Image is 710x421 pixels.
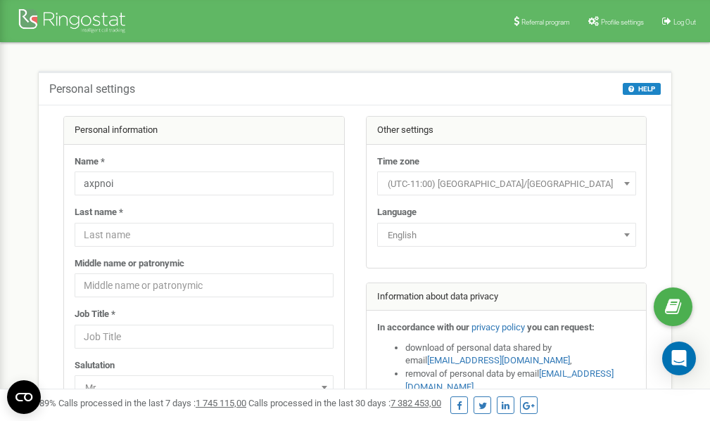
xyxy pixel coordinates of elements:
[75,206,123,219] label: Last name *
[382,226,631,245] span: English
[75,171,334,195] input: Name
[248,398,441,408] span: Calls processed in the last 30 days :
[75,308,115,321] label: Job Title *
[662,342,696,375] div: Open Intercom Messenger
[427,355,570,365] a: [EMAIL_ADDRESS][DOMAIN_NAME]
[75,273,334,297] input: Middle name or patronymic
[367,283,647,311] div: Information about data privacy
[75,257,184,271] label: Middle name or patronymic
[75,325,334,349] input: Job Title
[7,380,41,414] button: Open CMP widget
[64,117,344,145] div: Personal information
[49,83,135,96] h5: Personal settings
[377,171,636,195] span: (UTC-11:00) Pacific/Midway
[601,18,644,26] span: Profile settings
[673,18,696,26] span: Log Out
[75,223,334,247] input: Last name
[80,378,329,398] span: Mr.
[471,322,525,332] a: privacy policy
[405,368,636,394] li: removal of personal data by email ,
[377,223,636,247] span: English
[377,155,419,169] label: Time zone
[382,174,631,194] span: (UTC-11:00) Pacific/Midway
[405,342,636,368] li: download of personal data shared by email ,
[58,398,246,408] span: Calls processed in the last 7 days :
[377,322,469,332] strong: In accordance with our
[196,398,246,408] u: 1 745 115,00
[527,322,595,332] strong: you can request:
[623,83,661,95] button: HELP
[75,155,105,169] label: Name *
[391,398,441,408] u: 7 382 453,00
[377,206,417,219] label: Language
[367,117,647,145] div: Other settings
[75,359,115,373] label: Salutation
[75,375,334,399] span: Mr.
[521,18,570,26] span: Referral program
